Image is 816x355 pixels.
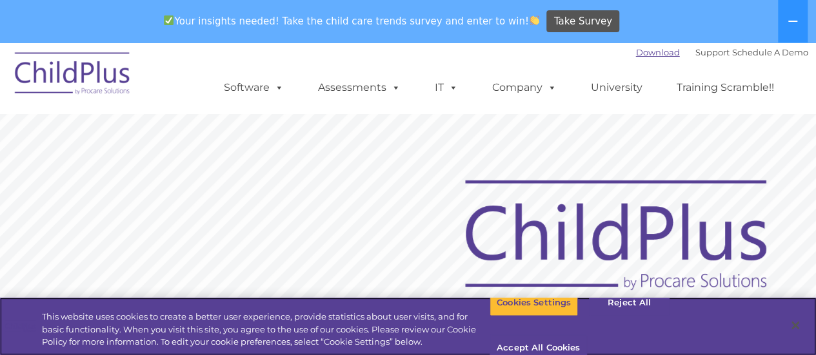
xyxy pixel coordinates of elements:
[164,15,174,25] img: ✅
[211,75,297,101] a: Software
[530,15,539,25] img: 👏
[732,47,808,57] a: Schedule A Demo
[664,75,787,101] a: Training Scramble!!
[589,289,670,316] button: Reject All
[636,47,808,57] font: |
[8,43,137,108] img: ChildPlus by Procare Solutions
[159,8,545,34] span: Your insights needed! Take the child care trends survey and enter to win!
[422,75,471,101] a: IT
[546,10,619,33] a: Take Survey
[305,75,413,101] a: Assessments
[554,10,612,33] span: Take Survey
[578,75,655,101] a: University
[636,47,680,57] a: Download
[695,47,730,57] a: Support
[781,311,810,340] button: Close
[42,311,490,349] div: This website uses cookies to create a better user experience, provide statistics about user visit...
[479,75,570,101] a: Company
[490,289,578,316] button: Cookies Settings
